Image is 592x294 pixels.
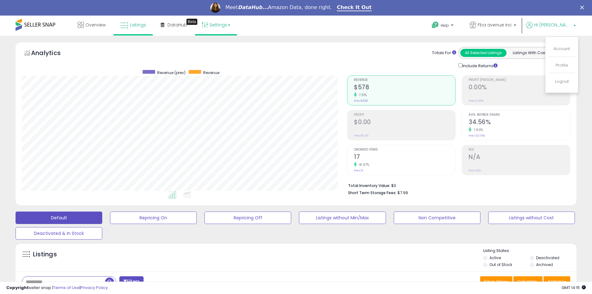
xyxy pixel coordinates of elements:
span: Profit [PERSON_NAME] [469,78,570,82]
a: Help [427,16,460,36]
label: Out of Stock [489,262,512,267]
small: Prev: N/A [469,169,481,172]
span: Revenue [354,78,455,82]
a: Fba avenue inc [465,16,521,36]
p: Listing States: [483,248,576,254]
label: Archived [536,262,553,267]
label: Active [489,255,501,260]
a: Hi [PERSON_NAME] [526,22,576,36]
button: Listings without Min/Max [299,212,386,224]
small: Prev: 0.00% [469,99,484,103]
div: seller snap | | [6,285,108,291]
div: Include Returns [454,62,505,69]
a: Overview [73,16,110,34]
a: Privacy Policy [80,285,108,291]
button: Save View [480,276,512,287]
li: $0 [348,181,566,189]
small: Prev: $0.00 [354,134,369,138]
div: Tooltip anchor [186,19,197,25]
span: Help [441,23,449,28]
button: Repricing On [110,212,197,224]
button: Filters [119,276,144,287]
h2: 0.00% [469,84,570,92]
h2: $0.00 [354,119,455,127]
a: DataHub [156,16,192,34]
span: 2025-09-11 14:15 GMT [562,285,586,291]
small: 7.80% [471,128,483,132]
button: Default [16,212,102,224]
i: DataHub... [238,4,268,10]
span: Hi [PERSON_NAME] [534,22,571,28]
div: Close [580,6,586,9]
h2: N/A [469,153,570,162]
h2: 34.56% [469,119,570,127]
button: Repricing Off [204,212,291,224]
a: Account [553,46,570,52]
b: Total Inventory Value: [348,183,390,188]
span: $7.99 [397,190,408,196]
small: Prev: $538 [354,99,368,103]
a: Settings [197,16,235,34]
a: Profile [556,62,568,68]
span: Fba avenue inc [478,22,512,28]
i: Get Help [431,21,439,29]
a: Check It Out [337,4,372,11]
label: Deactivated [536,255,559,260]
span: Columns [517,278,537,285]
button: Listings without Cost [488,212,575,224]
button: Actions [544,276,570,287]
button: All Selected Listings [460,49,507,57]
span: Listings [130,22,146,28]
h2: 17 [354,153,455,162]
span: Profit [354,113,455,117]
h2: $578 [354,84,455,92]
h5: Listings [33,250,57,259]
button: Non Competitive [394,212,480,224]
small: Prev: 32.06% [469,134,485,138]
div: Meet Amazon Data, done right. [225,4,332,11]
a: Listings [116,16,151,34]
span: Revenue (prev) [157,70,186,75]
span: Avg. Buybox Share [469,113,570,117]
a: Logout [555,78,569,84]
small: 41.67% [357,162,369,167]
div: Totals For [432,50,456,56]
span: ROI [469,148,570,152]
small: Prev: 12 [354,169,363,172]
span: Revenue [203,70,219,75]
button: Deactivated & In Stock [16,227,102,240]
span: Ordered Items [354,148,455,152]
button: Listings With Cost [506,49,553,57]
b: Short Term Storage Fees: [348,190,397,195]
span: DataHub [168,22,187,28]
small: 7.31% [357,93,367,97]
h5: Analytics [31,49,73,59]
img: Profile image for Georgie [210,3,220,13]
span: Overview [85,22,106,28]
a: Terms of Use [53,285,80,291]
button: Columns [513,276,543,287]
strong: Copyright [6,285,29,291]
